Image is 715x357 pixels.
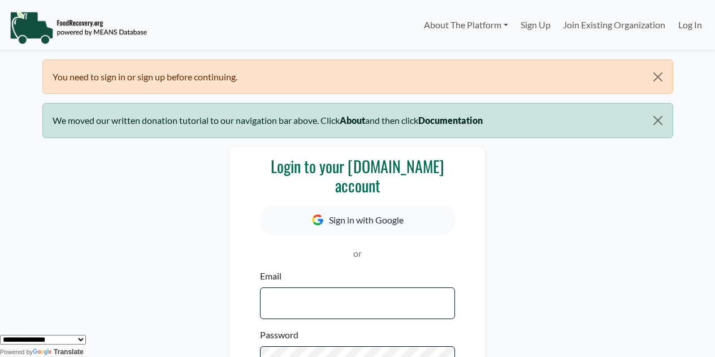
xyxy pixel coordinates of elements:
[672,14,708,36] a: Log In
[312,214,323,225] img: Google Icon
[340,115,365,126] b: About
[643,104,672,137] button: Close
[260,328,298,342] label: Password
[514,14,557,36] a: Sign Up
[10,11,147,45] img: NavigationLogo_FoodRecovery-91c16205cd0af1ed486a0f1a7774a6544ea792ac00100771e7dd3ec7c0e58e41.png
[417,14,514,36] a: About The Platform
[42,103,673,137] div: We moved our written donation tutorial to our navigation bar above. Click and then click
[643,60,672,94] button: Close
[33,349,54,356] img: Google Translate
[260,247,455,260] p: or
[33,348,84,356] a: Translate
[557,14,671,36] a: Join Existing Organization
[260,157,455,195] h3: Login to your [DOMAIN_NAME] account
[418,115,483,126] b: Documentation
[260,269,281,283] label: Email
[260,205,455,235] button: Sign in with Google
[42,59,673,94] div: You need to sign in or sign up before continuing.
